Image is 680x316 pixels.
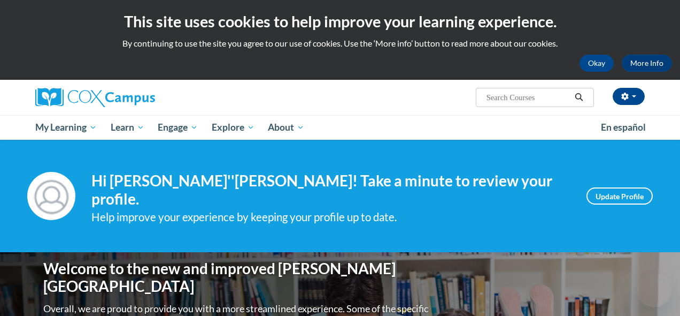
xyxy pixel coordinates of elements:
[268,121,304,134] span: About
[27,115,653,140] div: Main menu
[27,172,75,220] img: Profile Image
[205,115,261,140] a: Explore
[91,208,570,226] div: Help improve your experience by keeping your profile up to date.
[622,55,672,72] a: More Info
[586,187,653,205] a: Update Profile
[35,121,97,134] span: My Learning
[28,115,104,140] a: My Learning
[158,121,198,134] span: Engage
[579,55,614,72] button: Okay
[212,121,254,134] span: Explore
[151,115,205,140] a: Engage
[8,37,672,49] p: By continuing to use the site you agree to our use of cookies. Use the ‘More info’ button to read...
[35,88,155,107] img: Cox Campus
[111,121,144,134] span: Learn
[594,116,653,139] a: En español
[261,115,312,140] a: About
[601,122,646,133] span: En español
[104,115,151,140] a: Learn
[8,11,672,32] h2: This site uses cookies to help improve your learning experience.
[613,88,645,105] button: Account Settings
[91,172,570,208] h4: Hi [PERSON_NAME]''[PERSON_NAME]! Take a minute to review your profile.
[571,91,587,104] button: Search
[43,260,431,296] h1: Welcome to the new and improved [PERSON_NAME][GEOGRAPHIC_DATA]
[35,88,228,107] a: Cox Campus
[485,91,571,104] input: Search Courses
[637,273,671,307] iframe: Button to launch messaging window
